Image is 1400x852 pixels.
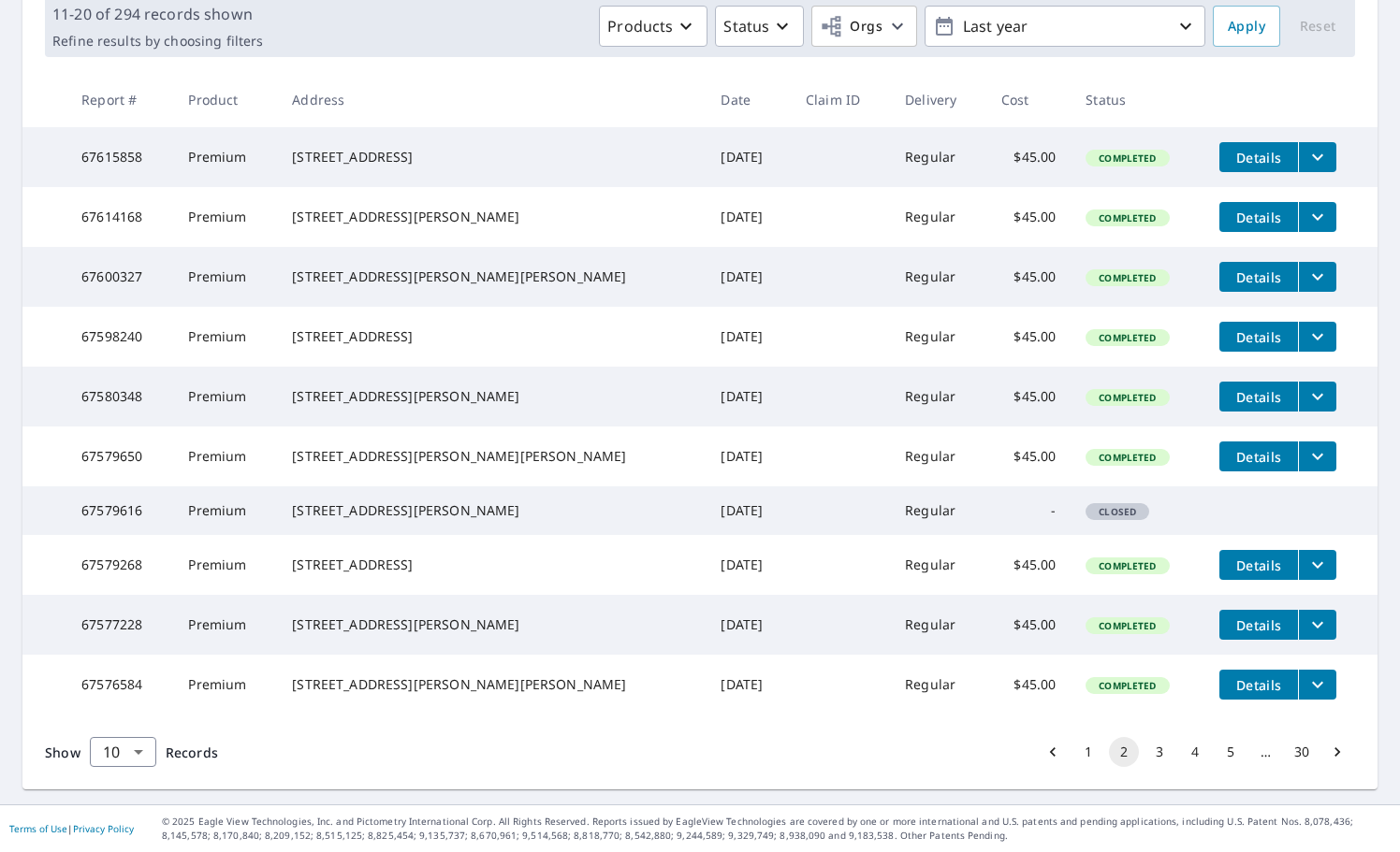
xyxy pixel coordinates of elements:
[1231,268,1287,286] span: Details
[1322,737,1352,767] button: Go to next page
[52,3,263,25] p: 11-20 of 294 records shown
[173,486,277,535] td: Premium
[1219,382,1298,412] button: detailsBtn-67580348
[890,655,986,715] td: Regular
[1231,556,1287,574] span: Details
[1087,211,1167,224] span: Completed
[66,535,173,595] td: 67579268
[1180,737,1210,767] button: Go to page 4
[986,187,1072,247] td: $45.00
[173,535,277,595] td: Premium
[706,187,791,247] td: [DATE]
[986,486,1072,535] td: -
[292,501,691,520] div: [STREET_ADDRESS][PERSON_NAME]
[1087,152,1167,165] span: Completed
[1231,328,1287,346] span: Details
[890,307,986,367] td: Regular
[66,486,173,535] td: 67579616
[890,247,986,307] td: Regular
[706,367,791,426] td: [DATE]
[890,367,986,426] td: Regular
[1231,676,1287,694] span: Details
[1231,209,1287,226] span: Details
[986,72,1072,127] th: Cost
[173,367,277,426] td: Premium
[706,307,791,367] td: [DATE]
[715,6,804,47] button: Status
[66,247,173,307] td: 67600327
[1087,559,1167,572] span: Completed
[706,595,791,655] td: [DATE]
[1298,262,1336,292] button: filesDropdownBtn-67600327
[277,72,706,127] th: Address
[890,535,986,595] td: Regular
[706,247,791,307] td: [DATE]
[45,744,80,761] span: Show
[162,815,1391,843] p: © 2025 Eagle View Technologies, Inc. and Pictometry International Corp. All Rights Reserved. Repo...
[925,6,1205,47] button: Last year
[73,822,134,835] a: Privacy Policy
[1087,505,1147,518] span: Closed
[1073,737,1103,767] button: Go to page 1
[1287,737,1317,767] button: Go to page 30
[791,72,890,127] th: Claim ID
[820,15,882,38] span: Orgs
[292,675,691,694] div: [STREET_ADDRESS][PERSON_NAME][PERSON_NAME]
[890,72,986,127] th: Delivery
[1087,331,1167,344] span: Completed
[66,307,173,367] td: 67598240
[955,10,1174,43] p: Last year
[292,556,691,574] div: [STREET_ADDRESS]
[1219,550,1298,580] button: detailsBtn-67579268
[173,595,277,655] td: Premium
[890,486,986,535] td: Regular
[1087,679,1167,692] span: Completed
[1231,616,1287,634] span: Details
[173,127,277,187] td: Premium
[9,822,67,835] a: Terms of Use
[890,187,986,247] td: Regular
[1219,441,1298,471] button: detailsBtn-67579650
[986,655,1072,715] td: $45.00
[1298,382,1336,412] button: filesDropdownBtn-67580348
[173,426,277,486] td: Premium
[1231,448,1287,466] span: Details
[173,307,277,367] td: Premium
[706,127,791,187] td: [DATE]
[599,6,707,47] button: Products
[723,15,769,37] p: Status
[706,655,791,715] td: [DATE]
[66,426,173,486] td: 67579650
[890,127,986,187] td: Regular
[986,247,1072,307] td: $45.00
[986,426,1072,486] td: $45.00
[1087,619,1167,632] span: Completed
[1035,737,1355,767] nav: pagination navigation
[1231,388,1287,406] span: Details
[706,72,791,127] th: Date
[1109,737,1139,767] button: page 2
[292,267,691,286] div: [STREET_ADDRESS][PERSON_NAME][PERSON_NAME]
[706,426,791,486] td: [DATE]
[1298,670,1336,700] button: filesDropdownBtn-67576584
[1071,72,1204,127] th: Status
[986,307,1072,367] td: $45.00
[986,535,1072,595] td: $45.00
[1298,441,1336,471] button: filesDropdownBtn-67579650
[292,148,691,166] div: [STREET_ADDRESS]
[173,247,277,307] td: Premium
[90,737,156,767] div: Show 10 records
[811,6,917,47] button: Orgs
[1219,322,1298,352] button: detailsBtn-67598240
[1298,202,1336,232] button: filesDropdownBtn-67614168
[66,595,173,655] td: 67577228
[890,595,986,655] td: Regular
[292,387,691,406] div: [STREET_ADDRESS][PERSON_NAME]
[1087,391,1167,404] span: Completed
[173,187,277,247] td: Premium
[1038,737,1068,767] button: Go to previous page
[173,72,277,127] th: Product
[1231,149,1287,166] span: Details
[986,367,1072,426] td: $45.00
[292,327,691,346] div: [STREET_ADDRESS]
